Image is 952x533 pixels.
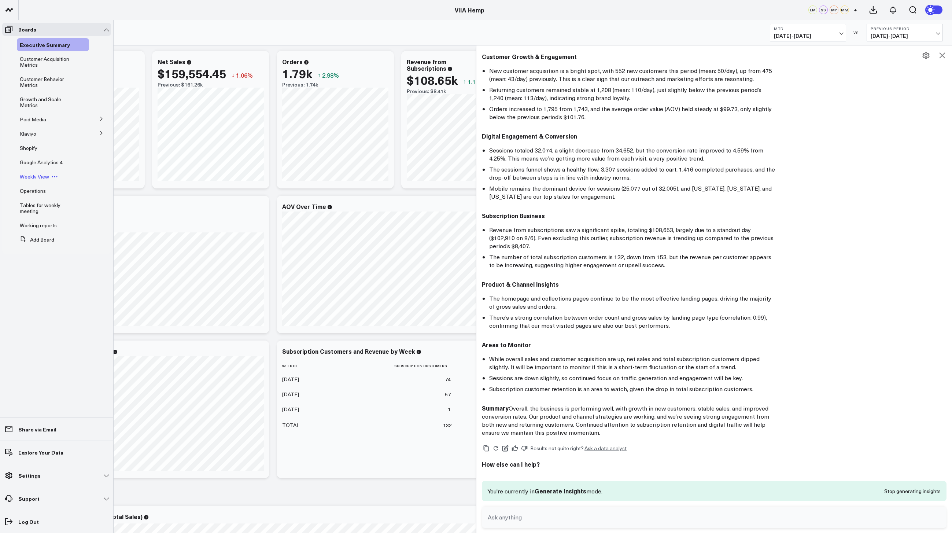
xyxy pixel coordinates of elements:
span: ↑ [463,77,466,87]
span: Operations [20,187,46,194]
span: Google Analytics 4 [20,159,63,166]
li: There’s a strong correlation between order count and gross sales by landing page type (correlatio... [489,313,775,330]
li: The number of total subscription customers is 132, down from 153, but the revenue per customer ap... [489,253,775,269]
a: Weekly View [20,174,49,180]
span: 1.19k% [468,78,487,86]
a: Ask a data analyst [584,446,627,451]
strong: Subscription Business [482,212,545,220]
p: Boards [18,26,36,32]
div: VS [850,30,863,35]
div: LM [808,5,817,14]
div: 1 [448,406,451,413]
p: Settings [18,473,41,478]
span: Weekly View [20,173,49,180]
span: Executive Summary [20,41,70,48]
li: Subscription customer retention is an area to watch, given the drop in total subscription customers. [489,385,775,393]
button: MTD[DATE]-[DATE] [770,24,846,41]
a: Shopify [20,145,37,151]
a: Executive Summary [20,42,70,48]
div: MM [840,5,849,14]
b: MTD [774,26,842,31]
div: [DATE] [282,406,299,413]
div: SS [819,5,828,14]
div: Subscription Customers and Revenue by Week [282,347,415,355]
div: MP [830,5,838,14]
li: Revenue from subscriptions saw a significant spike, totaling $108,653, largely due to a standout ... [489,226,775,250]
span: ↓ [232,70,235,80]
p: Log Out [18,519,39,525]
strong: Areas to Monitor [482,341,531,349]
li: While overall sales and customer acquisition are up, net sales and total subscription customers d... [489,355,775,371]
p: Support [18,496,40,501]
p: Explore Your Data [18,449,63,455]
div: AOV Over Time [282,202,326,210]
button: Stop generating insights [884,489,941,494]
th: Week Of [282,360,355,372]
div: Previous: $8.41k [407,88,513,94]
div: $159,554.45 [158,67,226,80]
span: 2.98% [322,71,339,79]
b: Previous Period [871,26,939,31]
button: Add Board [17,233,54,246]
div: 132 [443,422,452,429]
span: Results not quite right? [530,445,584,452]
div: [DATE] [282,376,299,383]
th: Total Revenue [457,360,512,372]
strong: Customer Growth & Engagement [482,52,577,60]
span: Customer Behavior Metrics [20,76,64,88]
li: Returning customers remained stable at 1,208 (mean: 110/day), just slightly below the previous pe... [489,86,775,102]
a: Working reports [20,223,57,228]
span: 1.06% [236,71,253,79]
strong: Digital Engagement & Conversion [482,132,577,140]
span: Generate Insights [535,487,586,495]
li: The sessions funnel shows a healthy flow: 3,307 sessions added to cart, 1,416 completed purchases... [489,165,775,181]
span: Working reports [20,222,57,229]
p: Share via Email [18,426,56,432]
span: [DATE] - [DATE] [871,33,939,39]
span: Paid Media [20,116,46,123]
strong: Summary [482,404,509,412]
span: Customer Acquisition Metrics [20,55,69,68]
li: Mobile remains the dominant device for sessions (25,077 out of 32,005), and [US_STATE], [US_STATE... [489,184,775,201]
div: Orders [282,58,303,66]
div: 57 [445,391,451,398]
span: Growth and Scale Metrics [20,96,61,109]
input: Ask anything [486,511,930,524]
span: Tables for weekly meeting [20,202,60,214]
span: ↑ [318,70,321,80]
div: Net Sales [158,58,185,66]
button: Previous Period[DATE]-[DATE] [867,24,943,41]
button: Copy [482,444,491,453]
p: You're currently in mode. [488,487,602,495]
li: Sessions are down slightly, so continued focus on traffic generation and engagement will be key. [489,374,775,382]
h2: How else can I help? [482,460,947,468]
div: 1.79k [282,67,312,80]
span: + [854,7,857,12]
div: Previous: $161.26k [158,82,264,88]
div: [DATE] [282,391,299,398]
div: $108.65k [407,73,458,87]
a: Customer Acquisition Metrics [20,56,80,68]
button: + [851,5,860,14]
a: VIIA Hemp [455,6,484,14]
a: Google Analytics 4 [20,159,63,165]
div: Previous: 1.74k [282,82,388,88]
div: TOTAL [282,422,299,429]
li: New customer acquisition is a bright spot, with 552 new customers this period (mean: 50/day), up ... [489,67,775,83]
div: 74 [445,376,451,383]
span: [DATE] - [DATE] [774,33,842,39]
th: Subscription Customers [355,360,457,372]
a: Log Out [2,515,111,528]
a: Klaviyo [20,131,36,137]
div: Previous: $183.82k [33,227,264,232]
a: Customer Behavior Metrics [20,76,79,88]
li: Orders increased to 1,795 from 1,743, and the average order value (AOV) held steady at $99.73, on... [489,105,775,121]
div: Revenue from Subscriptions [407,58,446,72]
a: Growth and Scale Metrics [20,96,78,108]
a: Operations [20,188,46,194]
p: Overall, the business is performing well, with growth in new customers, stable sales, and improve... [482,404,775,437]
li: The homepage and collections pages continue to be the most effective landing pages, driving the m... [489,294,775,310]
a: Tables for weekly meeting [20,202,78,214]
strong: Product & Channel Insights [482,280,559,288]
span: Shopify [20,144,37,151]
